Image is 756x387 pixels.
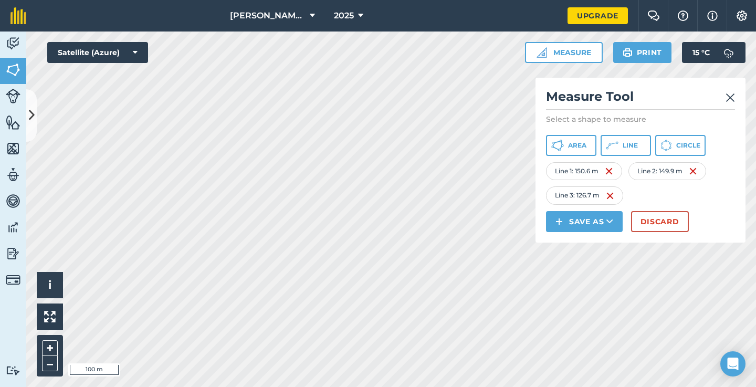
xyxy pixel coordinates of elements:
[42,356,58,371] button: –
[736,11,748,21] img: A cog icon
[546,211,623,232] button: Save as
[47,42,148,63] button: Satellite (Azure)
[623,141,638,150] span: Line
[623,46,633,59] img: svg+xml;base64,PHN2ZyB4bWxucz0iaHR0cDovL3d3dy53My5vcmcvMjAwMC9zdmciIHdpZHRoPSIxOSIgaGVpZ2h0PSIyNC...
[6,114,20,130] img: svg+xml;base64,PHN2ZyB4bWxucz0iaHR0cDovL3d3dy53My5vcmcvMjAwMC9zdmciIHdpZHRoPSI1NiIgaGVpZ2h0PSI2MC...
[555,215,563,228] img: svg+xml;base64,PHN2ZyB4bWxucz0iaHR0cDovL3d3dy53My5vcmcvMjAwMC9zdmciIHdpZHRoPSIxNCIgaGVpZ2h0PSIyNC...
[6,141,20,156] img: svg+xml;base64,PHN2ZyB4bWxucz0iaHR0cDovL3d3dy53My5vcmcvMjAwMC9zdmciIHdpZHRoPSI1NiIgaGVpZ2h0PSI2MC...
[605,165,613,177] img: svg+xml;base64,PHN2ZyB4bWxucz0iaHR0cDovL3d3dy53My5vcmcvMjAwMC9zdmciIHdpZHRoPSIxNiIgaGVpZ2h0PSIyNC...
[537,47,547,58] img: Ruler icon
[720,351,745,376] div: Open Intercom Messenger
[613,42,672,63] button: Print
[682,42,745,63] button: 15 °C
[689,165,697,177] img: svg+xml;base64,PHN2ZyB4bWxucz0iaHR0cDovL3d3dy53My5vcmcvMjAwMC9zdmciIHdpZHRoPSIxNiIgaGVpZ2h0PSIyNC...
[48,278,51,291] span: i
[42,340,58,356] button: +
[10,7,26,24] img: fieldmargin Logo
[647,11,660,21] img: Two speech bubbles overlapping with the left bubble in the forefront
[628,162,706,180] div: Line 2 : 149.9 m
[6,89,20,103] img: svg+xml;base64,PD94bWwgdmVyc2lvbj0iMS4wIiBlbmNvZGluZz0idXRmLTgiPz4KPCEtLSBHZW5lcmF0b3I6IEFkb2JlIE...
[230,9,306,22] span: [PERSON_NAME] [PERSON_NAME]
[6,365,20,375] img: svg+xml;base64,PD94bWwgdmVyc2lvbj0iMS4wIiBlbmNvZGluZz0idXRmLTgiPz4KPCEtLSBHZW5lcmF0b3I6IEFkb2JlIE...
[601,135,651,156] button: Line
[6,193,20,209] img: svg+xml;base64,PD94bWwgdmVyc2lvbj0iMS4wIiBlbmNvZGluZz0idXRmLTgiPz4KPCEtLSBHZW5lcmF0b3I6IEFkb2JlIE...
[692,42,710,63] span: 15 ° C
[44,311,56,322] img: Four arrows, one pointing top left, one top right, one bottom right and the last bottom left
[37,272,63,298] button: i
[6,36,20,51] img: svg+xml;base64,PD94bWwgdmVyc2lvbj0iMS4wIiBlbmNvZGluZz0idXRmLTgiPz4KPCEtLSBHZW5lcmF0b3I6IEFkb2JlIE...
[546,114,735,124] p: Select a shape to measure
[718,42,739,63] img: svg+xml;base64,PD94bWwgdmVyc2lvbj0iMS4wIiBlbmNvZGluZz0idXRmLTgiPz4KPCEtLSBHZW5lcmF0b3I6IEFkb2JlIE...
[6,167,20,183] img: svg+xml;base64,PD94bWwgdmVyc2lvbj0iMS4wIiBlbmNvZGluZz0idXRmLTgiPz4KPCEtLSBHZW5lcmF0b3I6IEFkb2JlIE...
[726,91,735,104] img: svg+xml;base64,PHN2ZyB4bWxucz0iaHR0cDovL3d3dy53My5vcmcvMjAwMC9zdmciIHdpZHRoPSIyMiIgaGVpZ2h0PSIzMC...
[546,186,623,204] div: Line 3 : 126.7 m
[6,219,20,235] img: svg+xml;base64,PD94bWwgdmVyc2lvbj0iMS4wIiBlbmNvZGluZz0idXRmLTgiPz4KPCEtLSBHZW5lcmF0b3I6IEFkb2JlIE...
[631,211,689,232] button: Discard
[6,246,20,262] img: svg+xml;base64,PD94bWwgdmVyc2lvbj0iMS4wIiBlbmNvZGluZz0idXRmLTgiPz4KPCEtLSBHZW5lcmF0b3I6IEFkb2JlIE...
[334,9,354,22] span: 2025
[546,88,735,110] h2: Measure Tool
[568,141,586,150] span: Area
[546,135,596,156] button: Area
[677,11,689,21] img: A question mark icon
[525,42,603,63] button: Measure
[707,9,718,22] img: svg+xml;base64,PHN2ZyB4bWxucz0iaHR0cDovL3d3dy53My5vcmcvMjAwMC9zdmciIHdpZHRoPSIxNyIgaGVpZ2h0PSIxNy...
[6,273,20,287] img: svg+xml;base64,PD94bWwgdmVyc2lvbj0iMS4wIiBlbmNvZGluZz0idXRmLTgiPz4KPCEtLSBHZW5lcmF0b3I6IEFkb2JlIE...
[568,7,628,24] a: Upgrade
[655,135,706,156] button: Circle
[6,62,20,78] img: svg+xml;base64,PHN2ZyB4bWxucz0iaHR0cDovL3d3dy53My5vcmcvMjAwMC9zdmciIHdpZHRoPSI1NiIgaGVpZ2h0PSI2MC...
[676,141,700,150] span: Circle
[546,162,622,180] div: Line 1 : 150.6 m
[606,190,614,202] img: svg+xml;base64,PHN2ZyB4bWxucz0iaHR0cDovL3d3dy53My5vcmcvMjAwMC9zdmciIHdpZHRoPSIxNiIgaGVpZ2h0PSIyNC...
